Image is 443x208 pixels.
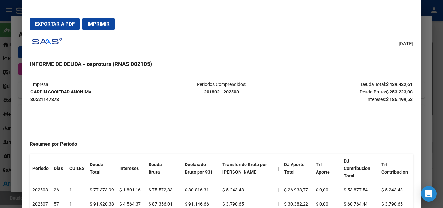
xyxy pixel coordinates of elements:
td: $ 77.373,99 [87,183,117,197]
th: | [335,183,341,197]
th: Trf Contribucion [379,154,413,183]
td: $ 26.938,77 [281,183,313,197]
strong: $ 253.223,08 [386,89,413,94]
th: DJ Aporte Total [281,154,313,183]
th: Intereses [117,154,146,183]
td: $ 53.877,54 [341,183,379,197]
th: | [275,154,281,183]
td: $ 80.816,31 [182,183,220,197]
td: 26 [51,183,67,197]
th: Deuda Bruta [146,154,176,183]
td: $ 0,00 [313,183,335,197]
th: Dias [51,154,67,183]
strong: $ 186.199,53 [386,97,413,102]
td: $ 75.572,83 [146,183,176,197]
td: 202508 [30,183,51,197]
th: Declarado Bruto por 931 [182,154,220,183]
strong: $ 439.422,61 [386,82,413,87]
td: $ 5.243,48 [220,183,275,197]
div: Open Intercom Messenger [421,186,437,202]
th: | [176,154,182,183]
button: Exportar a PDF [30,18,80,30]
td: | [275,183,281,197]
h3: INFORME DE DEUDA - osprotura (RNAS 002105) [30,60,413,68]
span: Imprimir [88,21,110,27]
p: Periodos Comprendidos: [158,81,285,96]
td: $ 5.243,48 [379,183,413,197]
span: Exportar a PDF [35,21,75,27]
th: Periodo [30,154,51,183]
th: DJ Contribucion Total [341,154,379,183]
th: Trf Aporte [313,154,335,183]
strong: GARBIN SOCIEDAD ANONIMA 30521147373 [30,89,91,102]
strong: 201802 - 202508 [204,89,239,94]
th: Transferido Bruto por [PERSON_NAME] [220,154,275,183]
th: CUILES [67,154,87,183]
p: Empresa: [30,81,157,103]
h4: Resumen por Período [30,141,413,148]
th: Deuda Total [87,154,117,183]
th: | [335,154,341,183]
td: | [176,183,182,197]
p: Deuda Total: Deuda Bruta: Intereses: [286,81,413,103]
button: Imprimir [82,18,115,30]
span: [DATE] [399,40,413,48]
td: 1 [67,183,87,197]
td: $ 1.801,16 [117,183,146,197]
